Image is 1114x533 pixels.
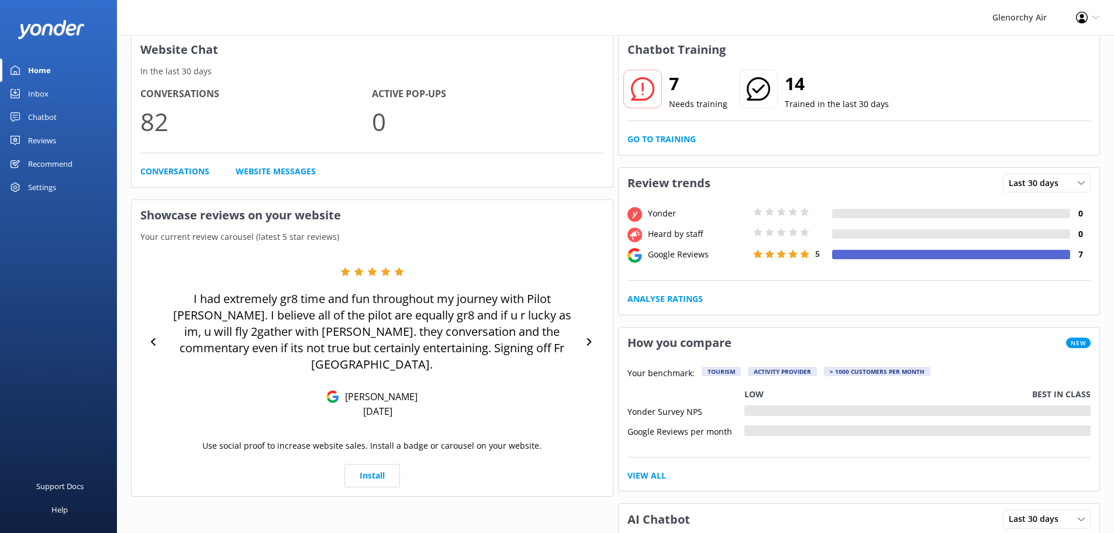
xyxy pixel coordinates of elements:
h2: 7 [669,70,727,98]
h4: Conversations [140,87,372,102]
div: > 1000 customers per month [824,367,930,376]
p: Your benchmark: [627,367,695,381]
h4: Active Pop-ups [372,87,603,102]
div: Yonder [645,207,750,220]
p: Best in class [1032,388,1091,401]
a: Conversations [140,165,209,178]
img: yonder-white-logo.png [18,20,85,39]
span: New [1066,338,1091,348]
div: Tourism [702,367,741,376]
div: Activity Provider [748,367,817,376]
h3: How you compare [619,328,740,358]
div: Help [51,498,68,521]
div: Settings [28,176,56,199]
p: Your current review carousel (latest 5 star reviews) [132,231,613,243]
h4: 7 [1070,248,1091,261]
p: Low [744,388,764,401]
div: Google Reviews [645,248,750,261]
a: View All [627,469,666,482]
p: Trained in the last 30 days [785,98,889,111]
a: Website Messages [236,165,316,178]
h3: Showcase reviews on your website [132,200,613,231]
h4: 0 [1070,207,1091,220]
div: Google Reviews per month [627,425,744,436]
a: Analyse Ratings [627,293,703,305]
div: Home [28,59,51,82]
div: Support Docs [36,474,84,498]
span: Last 30 days [1009,177,1065,190]
p: In the last 30 days [132,65,613,78]
a: Install [344,464,400,487]
div: Chatbot [28,105,57,129]
p: I had extremely gr8 time and fun throughout my journey with Pilot [PERSON_NAME]. I believe all of... [164,291,581,373]
h3: Review trends [619,168,719,198]
div: Inbox [28,82,49,105]
h4: 0 [1070,228,1091,240]
p: Needs training [669,98,727,111]
span: Last 30 days [1009,513,1065,525]
p: [DATE] [363,405,392,418]
span: 5 [815,248,820,259]
p: [PERSON_NAME] [339,390,418,403]
img: Google Reviews [326,390,339,403]
p: 82 [140,102,372,141]
h2: 14 [785,70,889,98]
div: Heard by staff [645,228,750,240]
div: Yonder Survey NPS [627,405,744,416]
a: Go to Training [627,133,696,146]
div: Reviews [28,129,56,152]
p: 0 [372,102,603,141]
h3: Website Chat [132,35,613,65]
div: Recommend [28,152,73,176]
p: Use social proof to increase website sales. Install a badge or carousel on your website. [202,439,542,452]
h3: Chatbot Training [619,35,734,65]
